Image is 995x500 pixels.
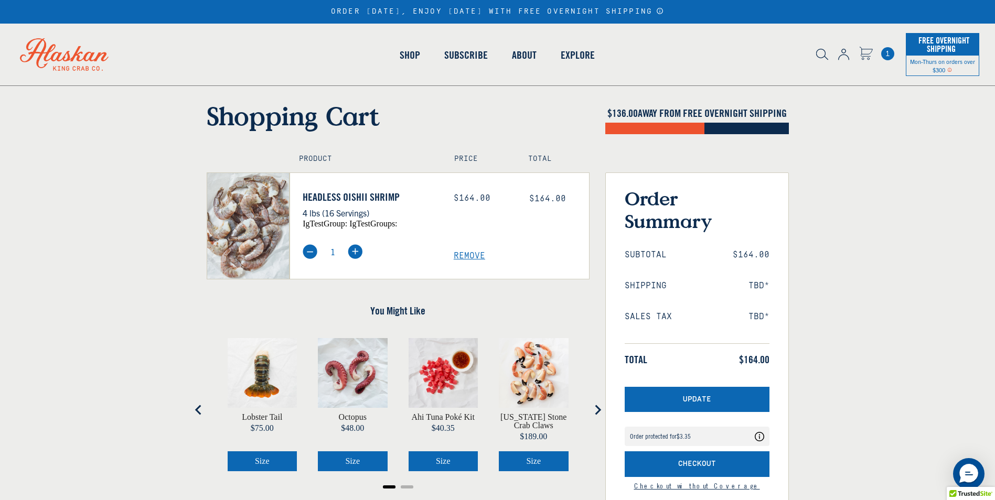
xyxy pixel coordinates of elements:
[318,451,388,471] button: Select Octopus size
[528,155,580,164] h4: Total
[318,338,388,408] img: Octopus on parchment paper.
[303,191,438,203] a: Headless Oishii Shrimp
[228,338,297,408] img: Lobster Tail
[345,456,360,465] span: Size
[388,25,432,85] a: Shop
[499,413,569,430] a: View Florida Stone Crab Claws
[432,423,455,432] span: $40.35
[303,206,438,220] p: 4 lbs (16 Servings)
[634,481,760,491] a: Continue to checkout without Shipping Protection
[947,66,952,73] span: Shipping Notice Icon
[398,328,489,482] div: product
[529,194,566,203] span: $164.00
[401,485,413,488] button: Go to page 2
[625,281,667,291] span: Shipping
[207,482,590,490] ul: Select a slide to show
[299,155,432,164] h4: Product
[838,49,849,60] img: account
[630,433,691,440] div: Order protected for $3.35
[383,485,395,488] button: Go to page 1
[520,432,547,441] span: $189.00
[436,456,451,465] span: Size
[341,423,364,432] span: $48.00
[526,456,541,465] span: Size
[605,107,789,119] h4: $ AWAY FROM FREE OVERNIGHT SHIPPING
[625,187,769,232] h3: Order Summary
[207,101,590,131] h1: Shopping Cart
[242,413,282,421] a: View Lobster Tail
[499,338,569,408] img: stone crab claws on butcher paper
[625,421,769,451] div: route shipping protection selector element
[454,155,506,164] h4: Price
[625,387,769,412] button: Update
[454,251,589,261] a: Remove
[816,49,828,60] img: search
[733,250,769,260] span: $164.00
[303,219,347,228] span: igTestGroup:
[612,106,638,119] span: 136.00
[303,244,317,259] img: minus
[549,25,607,85] a: Explore
[488,328,579,482] div: product
[500,25,549,85] a: About
[625,353,647,366] span: Total
[625,451,769,477] button: Checkout with Shipping Protection included for an additional fee as listed above
[625,250,667,260] span: Subtotal
[409,451,478,471] button: Select Ahi Tuna Poké Kit size
[207,305,590,317] h4: You Might Like
[251,423,274,432] span: $75.00
[5,24,123,85] img: Alaskan King Crab Co. logo
[339,413,367,421] a: View Octopus
[499,451,569,471] button: Select Florida Stone Crab Claws size
[307,328,398,482] div: product
[349,219,397,228] span: igTestGroups:
[454,193,513,203] div: $164.00
[678,460,716,469] span: Checkout
[859,47,873,62] a: Cart
[432,25,500,85] a: Subscribe
[916,32,969,57] span: Free Overnight Shipping
[881,47,894,60] a: Cart
[656,7,664,15] a: Announcement Bar Modal
[953,458,985,490] div: Messenger Dummy Widget
[409,338,478,408] img: Cubed ahi tuna and shoyu sauce
[348,244,362,259] img: plus
[207,173,290,279] img: Headless Oishii Shrimp - 4 lbs (16 Servings)
[331,7,664,16] div: ORDER [DATE], ENJOY [DATE] WITH FREE OVERNIGHT SHIPPING
[587,399,608,420] button: Next slide
[881,47,894,60] span: 1
[625,427,769,446] div: Coverage Options
[228,451,297,471] button: Select Lobster Tail size
[683,395,711,404] span: Update
[412,413,475,421] a: View Ahi Tuna Poké Kit
[739,353,769,366] span: $164.00
[188,399,209,420] button: Go to last slide
[910,58,975,73] span: Mon-Thurs on orders over $300
[625,312,672,322] span: Sales Tax
[217,328,308,482] div: product
[255,456,270,465] span: Size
